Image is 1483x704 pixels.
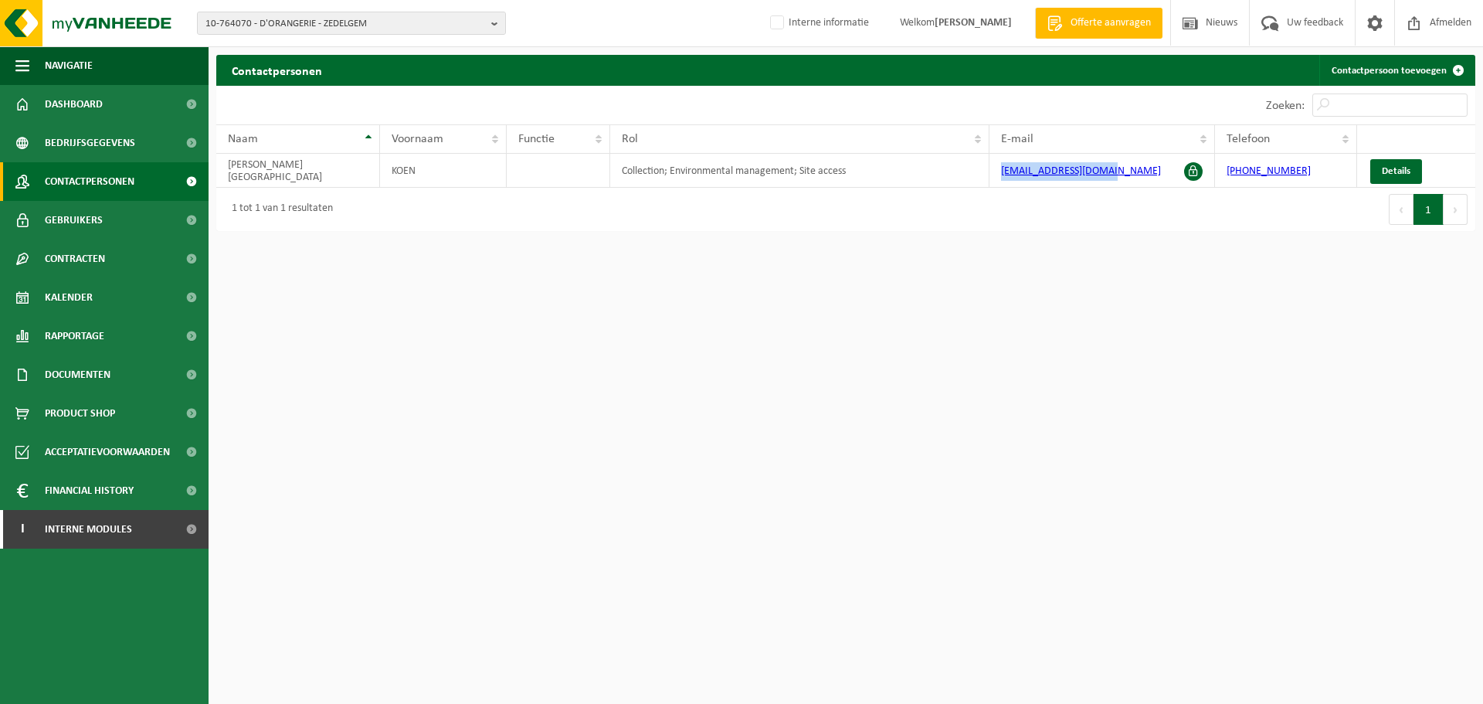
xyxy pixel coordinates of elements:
[1382,166,1410,176] span: Details
[205,12,485,36] span: 10-764070 - D'ORANGERIE - ZEDELGEM
[380,154,507,188] td: KOEN
[45,240,105,278] span: Contracten
[1319,55,1474,86] a: Contactpersoon toevoegen
[45,355,110,394] span: Documenten
[197,12,506,35] button: 10-764070 - D'ORANGERIE - ZEDELGEM
[45,85,103,124] span: Dashboard
[224,196,333,223] div: 1 tot 1 van 1 resultaten
[45,394,115,433] span: Product Shop
[1227,133,1270,145] span: Telefoon
[45,433,170,471] span: Acceptatievoorwaarden
[610,154,989,188] td: Collection; Environmental management; Site access
[935,17,1012,29] strong: [PERSON_NAME]
[45,317,104,355] span: Rapportage
[15,510,29,549] span: I
[1227,165,1311,177] a: [PHONE_NUMBER]
[45,201,103,240] span: Gebruikers
[216,55,338,85] h2: Contactpersonen
[45,278,93,317] span: Kalender
[392,133,443,145] span: Voornaam
[1266,100,1305,112] label: Zoeken:
[518,133,555,145] span: Functie
[1001,165,1161,177] a: [EMAIL_ADDRESS][DOMAIN_NAME]
[1389,194,1413,225] button: Previous
[622,133,638,145] span: Rol
[1035,8,1162,39] a: Offerte aanvragen
[1444,194,1468,225] button: Next
[45,124,135,162] span: Bedrijfsgegevens
[1413,194,1444,225] button: 1
[1067,15,1155,31] span: Offerte aanvragen
[45,471,134,510] span: Financial History
[45,510,132,549] span: Interne modules
[1001,133,1033,145] span: E-mail
[216,154,380,188] td: [PERSON_NAME][GEOGRAPHIC_DATA]
[45,162,134,201] span: Contactpersonen
[767,12,869,35] label: Interne informatie
[228,133,258,145] span: Naam
[45,46,93,85] span: Navigatie
[1370,159,1422,184] a: Details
